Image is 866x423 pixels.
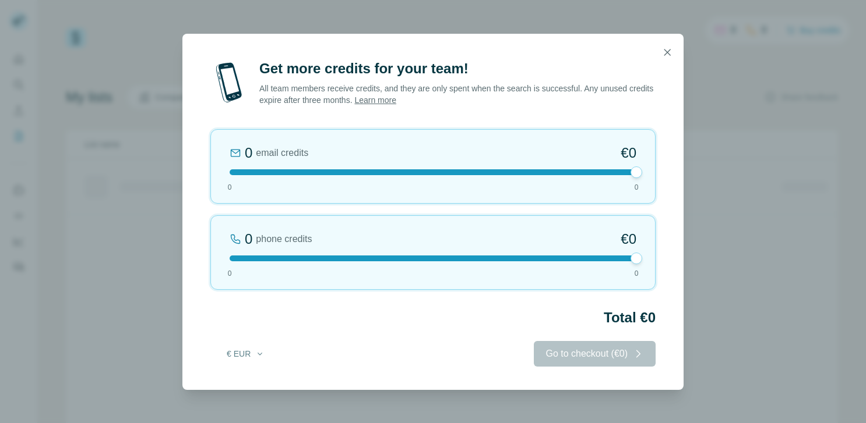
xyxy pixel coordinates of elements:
[210,59,248,106] img: mobile-phone
[621,144,636,162] span: €0
[256,232,312,246] span: phone credits
[256,146,308,160] span: email credits
[245,144,252,162] div: 0
[635,182,639,193] span: 0
[635,268,639,279] span: 0
[245,230,252,248] div: 0
[210,308,656,327] h2: Total €0
[219,343,273,364] button: € EUR
[621,230,636,248] span: €0
[228,182,232,193] span: 0
[259,83,656,106] p: All team members receive credits, and they are only spent when the search is successful. Any unus...
[228,268,232,279] span: 0
[354,95,396,105] a: Learn more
